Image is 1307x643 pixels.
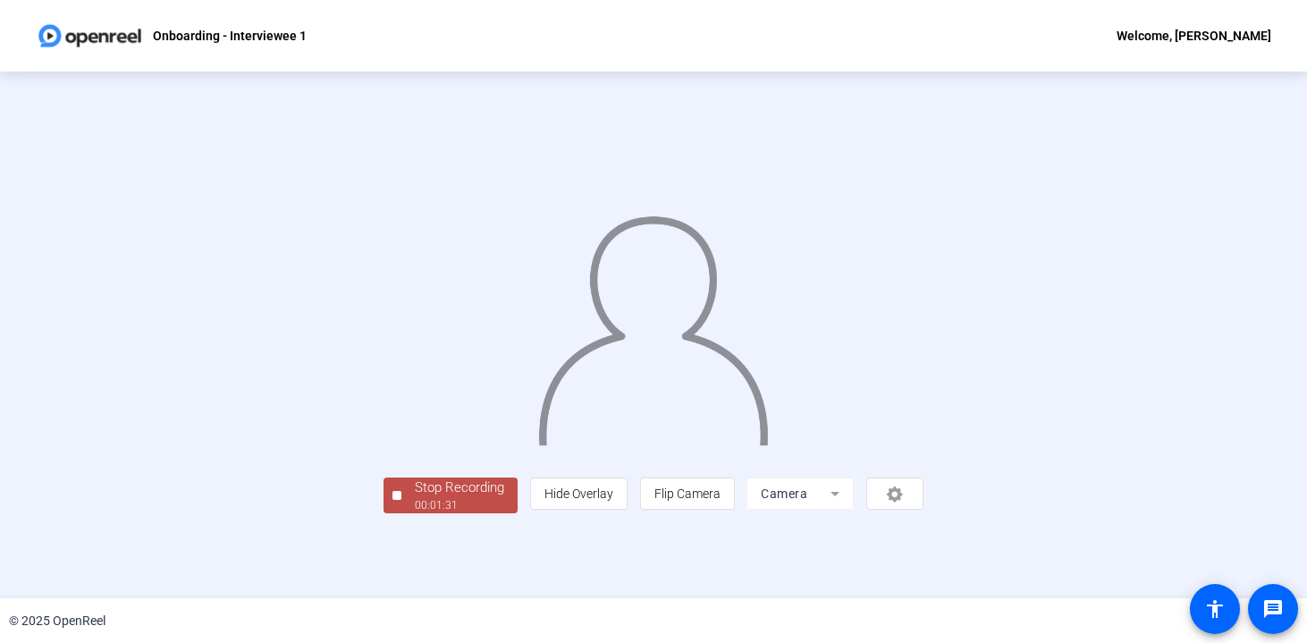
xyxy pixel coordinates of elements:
[1204,598,1226,620] mat-icon: accessibility
[536,202,770,445] img: overlay
[153,25,307,47] p: Onboarding - Interviewee 1
[530,478,628,510] button: Hide Overlay
[415,497,504,513] div: 00:01:31
[36,18,144,54] img: OpenReel logo
[415,478,504,498] div: Stop Recording
[1117,25,1271,47] div: Welcome, [PERSON_NAME]
[1262,598,1284,620] mat-icon: message
[640,478,735,510] button: Flip Camera
[544,486,613,501] span: Hide Overlay
[654,486,721,501] span: Flip Camera
[384,478,518,514] button: Stop Recording00:01:31
[9,612,105,630] div: © 2025 OpenReel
